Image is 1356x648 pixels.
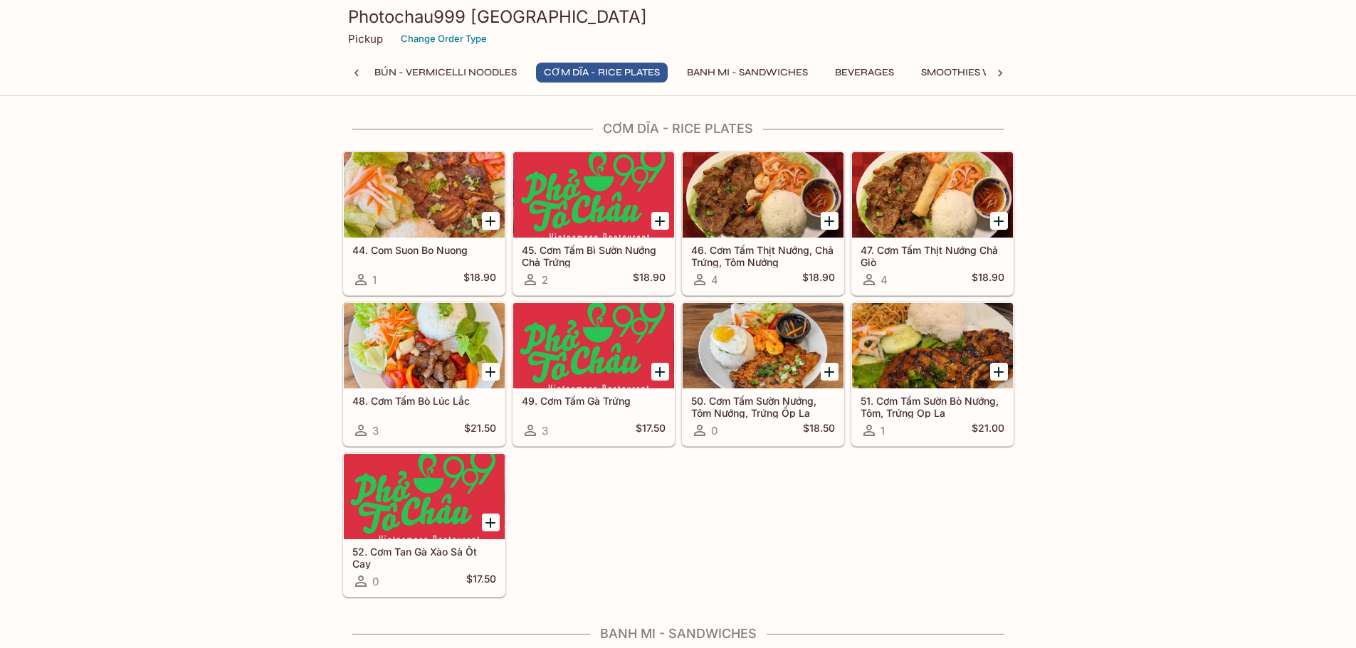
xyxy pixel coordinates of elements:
button: Add 48. Cơm Tấm Bò Lúc Lắc [482,363,500,381]
div: 45. Cơm Tấm Bì Sườn Nướng Chả Trứng [513,152,674,238]
h5: 52. Cơm Tan Gà Xào Sà Ốt Cay [352,546,496,569]
button: Add 52. Cơm Tan Gà Xào Sà Ốt Cay [482,514,500,531]
h5: $18.90 [633,271,666,288]
h5: 49. Cơm Tấm Gà Trứng [522,395,666,407]
a: 50. Cơm Tấm Sườn Nướng, Tôm Nướng, Trứng Ốp La0$18.50 [682,302,844,446]
button: Add 44. Com Suon Bo Nuong [482,212,500,230]
button: Add 51. Cơm Tấm Sườn Bò Nướng, Tôm, Trứng Op La [990,363,1008,381]
h5: $18.90 [802,271,835,288]
p: Pickup [348,32,383,46]
button: Add 45. Cơm Tấm Bì Sườn Nướng Chả Trứng [651,212,669,230]
div: 50. Cơm Tấm Sườn Nướng, Tôm Nướng, Trứng Ốp La [683,303,843,388]
button: Add 46. Cơm Tấm Thịt Nướng, Chả Trứng, Tôm Nướng [821,212,839,230]
span: 0 [372,575,379,588]
h5: $18.90 [972,271,1004,288]
h5: $21.00 [972,422,1004,439]
h5: 46. Cơm Tấm Thịt Nướng, Chả Trứng, Tôm Nướng [691,244,835,267]
div: 47. Cơm Tấm Thịt Nướng Chả Giò [852,152,1013,238]
button: Add 49. Cơm Tấm Gà Trứng [651,363,669,381]
button: Smoothies with Pearls [913,63,1058,83]
a: 48. Cơm Tấm Bò Lúc Lắc3$21.50 [343,302,505,446]
a: 44. Com Suon Bo Nuong1$18.90 [343,152,505,295]
button: Add 47. Cơm Tấm Thịt Nướng Chả Giò [990,212,1008,230]
a: 46. Cơm Tấm Thịt Nướng, Chả Trứng, Tôm Nướng4$18.90 [682,152,844,295]
button: CƠM DĨA - Rice Plates [536,63,668,83]
button: Beverages [827,63,902,83]
h5: 47. Cơm Tấm Thịt Nướng Chả Giò [861,244,1004,267]
button: Add 50. Cơm Tấm Sườn Nướng, Tôm Nướng, Trứng Ốp La [821,363,839,381]
button: BÚN - Vermicelli Noodles [367,63,525,83]
span: 0 [711,424,718,437]
a: 51. Cơm Tấm Sườn Bò Nướng, Tôm, Trứng Op La1$21.00 [851,302,1014,446]
h5: $21.50 [464,422,496,439]
h5: 45. Cơm Tấm Bì Sườn Nướng Chả Trứng [522,244,666,267]
div: 46. Cơm Tấm Thịt Nướng, Chả Trứng, Tôm Nướng [683,152,843,238]
span: 2 [542,273,548,287]
h5: $17.50 [466,573,496,590]
span: 4 [711,273,718,287]
h5: 50. Cơm Tấm Sườn Nướng, Tôm Nướng, Trứng Ốp La [691,395,835,418]
a: 45. Cơm Tấm Bì Sườn Nướng Chả Trứng2$18.90 [513,152,675,295]
div: 51. Cơm Tấm Sườn Bò Nướng, Tôm, Trứng Op La [852,303,1013,388]
h5: 48. Cơm Tấm Bò Lúc Lắc [352,395,496,407]
h5: $18.50 [803,422,835,439]
h5: $18.90 [463,271,496,288]
h5: 51. Cơm Tấm Sườn Bò Nướng, Tôm, Trứng Op La [861,395,1004,418]
a: 47. Cơm Tấm Thịt Nướng Chả Giò4$18.90 [851,152,1014,295]
span: 3 [372,424,379,437]
div: 48. Cơm Tấm Bò Lúc Lắc [344,303,505,388]
h5: 44. Com Suon Bo Nuong [352,244,496,256]
h3: Photochau999 [GEOGRAPHIC_DATA] [348,6,1009,28]
span: 4 [881,273,888,287]
a: 49. Cơm Tấm Gà Trứng3$17.50 [513,302,675,446]
h5: $17.50 [636,422,666,439]
span: 1 [372,273,377,287]
h4: CƠM DĨA - Rice Plates [342,121,1014,137]
div: 44. Com Suon Bo Nuong [344,152,505,238]
button: Change Order Type [394,28,493,50]
span: 1 [881,424,885,437]
span: 3 [542,424,548,437]
a: 52. Cơm Tan Gà Xào Sà Ốt Cay0$17.50 [343,453,505,597]
button: Banh Mi - Sandwiches [679,63,816,83]
h4: Banh Mi - Sandwiches [342,626,1014,642]
div: 49. Cơm Tấm Gà Trứng [513,303,674,388]
div: 52. Cơm Tan Gà Xào Sà Ốt Cay [344,454,505,539]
